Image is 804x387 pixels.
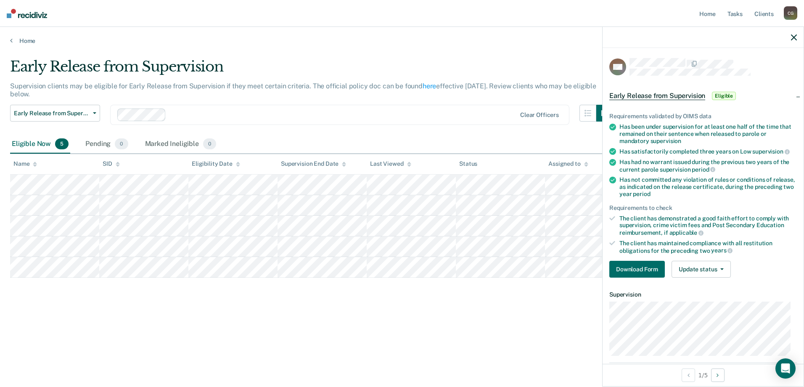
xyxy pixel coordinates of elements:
[423,82,436,90] a: here
[115,138,128,149] span: 0
[370,160,411,167] div: Last Viewed
[520,111,559,119] div: Clear officers
[752,148,789,155] span: supervision
[7,9,47,18] img: Recidiviz
[712,92,736,100] span: Eligible
[619,148,797,155] div: Has satisfactorily completed three years on Low
[603,82,804,109] div: Early Release from SupervisionEligible
[609,204,797,212] div: Requirements to check
[711,368,725,382] button: Next Opportunity
[711,247,733,254] span: years
[633,191,650,197] span: period
[619,240,797,254] div: The client has maintained compliance with all restitution obligations for the preceding two
[619,176,797,197] div: Has not committed any violation of rules or conditions of release, as indicated on the release ce...
[692,166,715,173] span: period
[682,368,695,382] button: Previous Opportunity
[10,58,613,82] div: Early Release from Supervision
[192,160,240,167] div: Eligibility Date
[609,113,797,120] div: Requirements validated by OIMS data
[603,364,804,386] div: 1 / 5
[609,92,705,100] span: Early Release from Supervision
[651,138,681,144] span: supervision
[619,123,797,144] div: Has been under supervision for at least one half of the time that remained on their sentence when...
[143,135,218,154] div: Marked Ineligible
[619,215,797,236] div: The client has demonstrated a good faith effort to comply with supervision, crime victim fees and...
[609,261,668,278] a: Navigate to form link
[203,138,216,149] span: 0
[784,6,797,20] div: C G
[548,160,588,167] div: Assigned to
[10,135,70,154] div: Eligible Now
[775,358,796,379] div: Open Intercom Messenger
[609,291,797,298] dt: Supervision
[281,160,346,167] div: Supervision End Date
[14,110,90,117] span: Early Release from Supervision
[10,37,794,45] a: Home
[619,159,797,173] div: Has had no warrant issued during the previous two years of the current parole supervision
[669,229,703,236] span: applicable
[609,261,665,278] button: Download Form
[672,261,731,278] button: Update status
[13,160,37,167] div: Name
[10,82,596,98] p: Supervision clients may be eligible for Early Release from Supervision if they meet certain crite...
[55,138,69,149] span: 5
[459,160,477,167] div: Status
[84,135,130,154] div: Pending
[103,160,120,167] div: SID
